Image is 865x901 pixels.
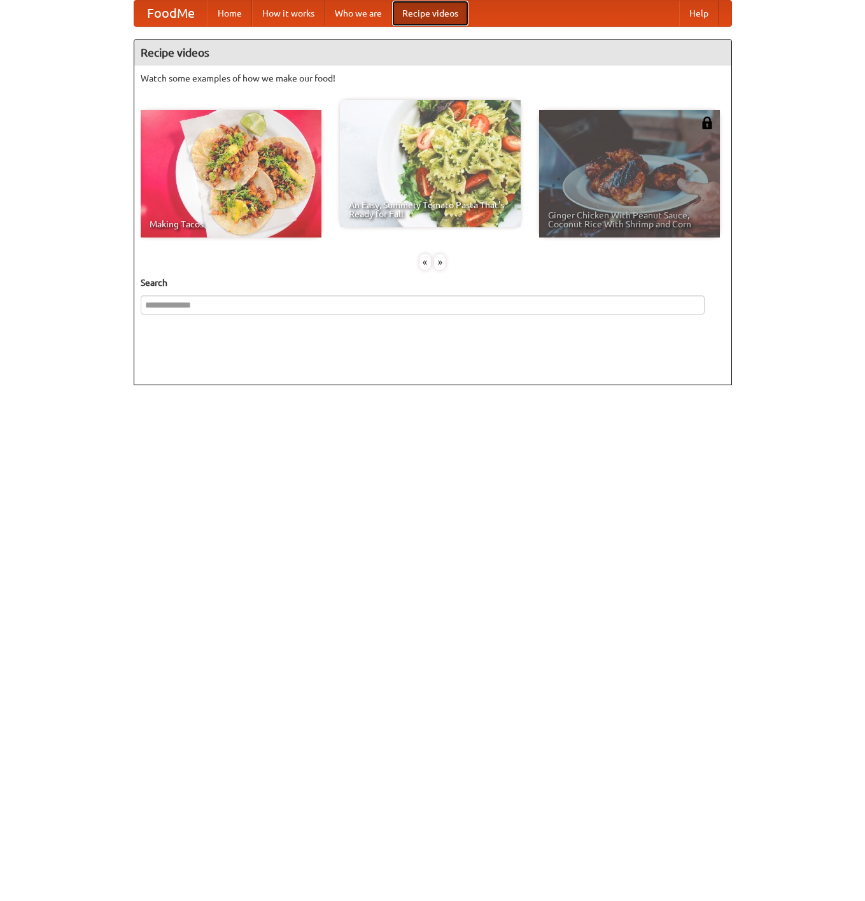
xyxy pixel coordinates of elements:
a: Help [679,1,719,26]
a: Home [207,1,252,26]
a: An Easy, Summery Tomato Pasta That's Ready for Fall [340,100,521,227]
h5: Search [141,276,725,289]
span: An Easy, Summery Tomato Pasta That's Ready for Fall [349,201,512,218]
a: FoodMe [134,1,207,26]
a: How it works [252,1,325,26]
p: Watch some examples of how we make our food! [141,72,725,85]
a: Recipe videos [392,1,468,26]
div: » [434,254,446,270]
span: Making Tacos [150,220,313,229]
div: « [419,254,431,270]
img: 483408.png [701,117,714,129]
h4: Recipe videos [134,40,731,66]
a: Who we are [325,1,392,26]
a: Making Tacos [141,110,321,238]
